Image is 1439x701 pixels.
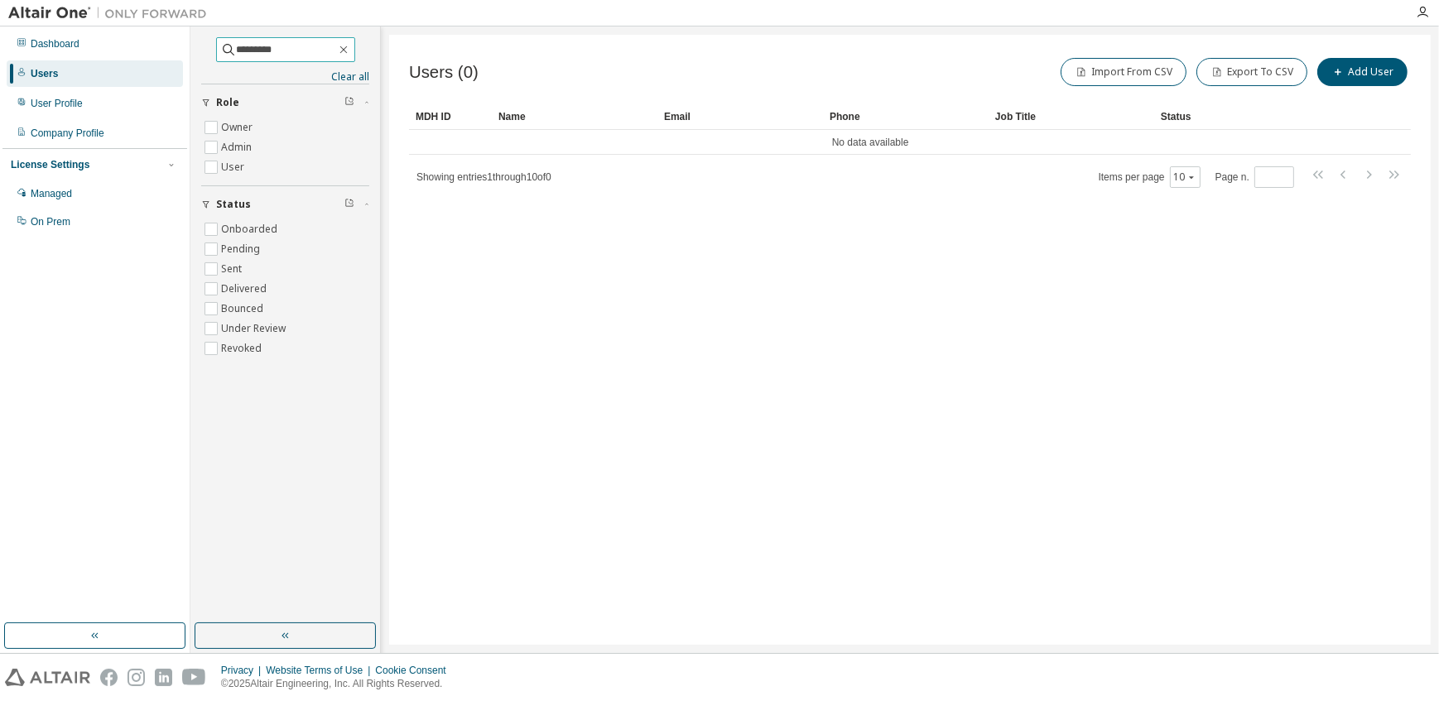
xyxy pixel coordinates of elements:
[221,319,289,338] label: Under Review
[221,259,245,279] label: Sent
[1215,166,1294,188] span: Page n.
[498,103,651,130] div: Name
[100,669,118,686] img: facebook.svg
[344,96,354,109] span: Clear filter
[221,219,281,239] label: Onboarded
[221,137,255,157] label: Admin
[201,186,369,223] button: Status
[31,37,79,50] div: Dashboard
[1196,58,1307,86] button: Export To CSV
[31,215,70,228] div: On Prem
[31,127,104,140] div: Company Profile
[128,669,145,686] img: instagram.svg
[31,187,72,200] div: Managed
[1174,170,1196,184] button: 10
[221,279,270,299] label: Delivered
[1061,58,1186,86] button: Import From CSV
[221,299,267,319] label: Bounced
[201,84,369,121] button: Role
[221,157,248,177] label: User
[664,103,816,130] div: Email
[221,118,256,137] label: Owner
[409,63,479,82] span: Users (0)
[1161,103,1325,130] div: Status
[11,158,89,171] div: License Settings
[31,67,58,80] div: Users
[1099,166,1201,188] span: Items per page
[266,664,375,677] div: Website Terms of Use
[416,103,485,130] div: MDH ID
[5,669,90,686] img: altair_logo.svg
[995,103,1148,130] div: Job Title
[216,198,251,211] span: Status
[8,5,215,22] img: Altair One
[201,70,369,84] a: Clear all
[155,669,172,686] img: linkedin.svg
[216,96,239,109] span: Role
[31,97,83,110] div: User Profile
[375,664,455,677] div: Cookie Consent
[409,130,1331,155] td: No data available
[344,198,354,211] span: Clear filter
[1317,58,1408,86] button: Add User
[221,677,456,691] p: © 2025 Altair Engineering, Inc. All Rights Reserved.
[221,239,263,259] label: Pending
[221,338,265,358] label: Revoked
[221,664,266,677] div: Privacy
[416,171,551,183] span: Showing entries 1 through 10 of 0
[830,103,982,130] div: Phone
[182,669,206,686] img: youtube.svg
